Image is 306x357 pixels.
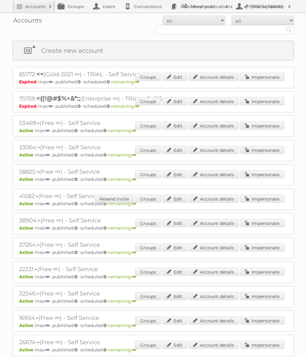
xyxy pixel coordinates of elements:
[19,201,288,206] p: max: - published: - scheduled: -
[48,79,53,85] strong: ∞
[240,146,284,154] a: Impersonate
[135,316,161,325] a: Groups
[19,70,238,78] h2: 85772: (Gold-2021 ∞) - TRIAL - Self Service
[74,347,78,353] strong: 0
[45,323,49,328] strong: ∞
[189,268,239,276] a: Account details
[36,314,38,321] span: -
[189,97,239,105] a: Account details
[104,274,107,280] strong: 0
[108,274,136,280] span: remaining:
[74,201,78,206] strong: 0
[74,250,78,255] strong: 0
[45,201,49,206] strong: ∞
[19,274,288,280] p: max: - published: - scheduled: -
[162,97,187,105] a: Edit
[19,347,288,353] p: max: - published: - scheduled: -
[19,192,238,200] h2: 41582: (Free ∞) - Self Service
[104,176,107,182] strong: 0
[74,225,78,231] strong: 0
[37,168,39,175] span: -
[189,243,239,251] a: Account details
[104,128,107,133] strong: 0
[48,103,53,109] strong: ∞
[108,152,136,158] span: remaining:
[108,176,136,182] span: remaining:
[189,121,239,130] a: Account details
[45,347,49,353] strong: ∞
[19,323,288,328] p: max: - published: - scheduled: -
[108,298,136,304] span: remaining:
[135,195,161,203] a: Groups
[74,176,78,182] strong: 0
[19,79,288,85] p: max: - published: - scheduled: -
[135,73,161,81] a: Groups
[19,290,238,298] h2: 32546: (Free ∞) - Self Service
[104,225,107,231] strong: 0
[162,121,187,130] a: Edit
[45,128,49,133] strong: ∞
[108,250,136,255] span: remaining:
[135,341,161,349] a: Groups
[19,225,288,231] p: max: - published: - scheduled: -
[78,103,81,109] strong: 0
[162,146,187,154] a: Edit
[240,170,284,178] a: Impersonate
[74,152,78,158] strong: 0
[19,95,238,103] h2: 75759: (Enterprise ∞) - TRIAL - Self Service
[108,347,136,353] span: remaining:
[244,3,285,10] h2: [PERSON_NAME]
[19,347,35,353] span: Active
[111,103,139,109] span: remaining:
[19,274,35,280] span: Active
[108,225,136,231] span: remaining:
[162,292,187,300] a: Edit
[19,128,35,133] span: Active
[37,338,39,346] span: -
[162,268,187,276] a: Edit
[132,298,136,304] strong: ∞
[19,241,238,249] h2: 37264: (Free ∞) - Self Service
[189,292,239,300] a: Account details
[240,121,284,130] a: Impersonate
[19,128,288,133] p: max: - published: - scheduled: -
[162,219,187,227] a: Edit
[240,292,284,300] a: Impersonate
[38,143,40,151] span: -
[19,250,35,255] span: Active
[74,128,78,133] strong: 0
[132,176,136,182] strong: ∞
[132,274,136,280] strong: ∞
[45,225,49,231] strong: ∞
[240,316,284,325] a: Impersonate
[45,176,49,182] strong: ∞
[19,338,238,346] h2: 26674: (Free ∞) - Self Service
[189,146,239,154] a: Account details
[132,225,136,231] strong: ∞
[19,201,35,206] span: Active
[135,243,161,251] a: Groups
[37,290,39,297] span: -
[240,97,284,105] a: Impersonate
[107,79,110,85] strong: 0
[189,219,239,227] a: Account details
[162,243,187,251] a: Edit
[19,225,35,231] span: Active
[36,70,44,78] span: <<
[135,146,161,154] a: Groups
[189,341,239,349] a: Account details
[74,323,78,328] strong: 0
[189,195,239,203] a: Account details
[162,341,187,349] a: Edit
[135,97,161,105] a: Groups
[191,3,222,10] h2: More tools
[240,268,284,276] a: Impersonate
[240,243,284,251] a: Impersonate
[132,323,136,328] strong: ∞
[74,274,78,280] strong: 0
[189,73,239,81] a: Account details
[104,347,107,353] strong: 0
[19,323,35,328] span: Active
[19,176,35,182] span: Active
[19,119,238,127] h2: 53469: (Free ∞) - Self Service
